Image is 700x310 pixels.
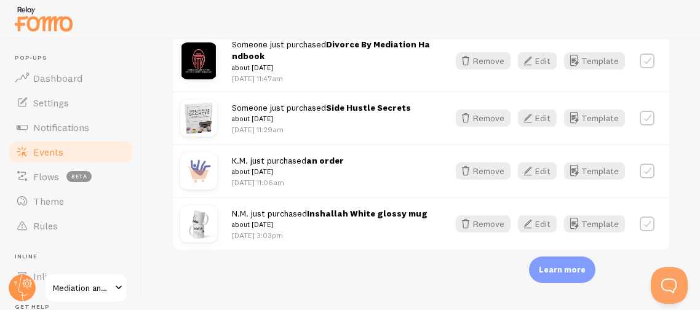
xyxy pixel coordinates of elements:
[13,3,74,34] img: fomo-relay-logo-orange.svg
[7,264,134,288] a: Inline
[33,72,82,84] span: Dashboard
[307,208,428,219] strong: Inshallah White glossy mug
[456,215,511,232] button: Remove
[44,273,127,303] a: Mediation and Arbitration Offices of [PERSON_NAME], LLC
[518,109,564,127] a: Edit
[33,146,63,158] span: Events
[232,113,411,124] small: about [DATE]
[33,270,57,282] span: Inline
[7,164,134,189] a: Flows beta
[33,121,89,133] span: Notifications
[15,253,134,261] span: Inline
[180,205,217,242] img: s354604979392525313_p256_i1_w2000.jpeg
[326,102,411,113] strong: Side Hustle Secrets
[232,124,411,135] p: [DATE] 11:29am
[232,102,411,125] span: Someone just purchased
[7,189,134,213] a: Theme
[66,171,92,182] span: beta
[564,215,625,232] button: Template
[564,109,625,127] button: Template
[518,215,557,232] button: Edit
[539,264,586,276] p: Learn more
[651,267,688,304] iframe: Help Scout Beacon - Open
[33,195,64,207] span: Theme
[518,52,557,70] button: Edit
[564,52,625,70] button: Template
[456,109,511,127] button: Remove
[232,166,344,177] small: about [DATE]
[232,39,430,62] strong: Divorce By Mediation Handbook
[180,100,217,137] img: s354604979392525313_p76_i3_w700.png
[15,54,134,62] span: Pop-ups
[232,219,428,230] small: about [DATE]
[232,177,344,188] p: [DATE] 11:06am
[564,162,625,180] button: Template
[180,42,217,79] img: s354604979392525313_p193_i5_w4000.png
[33,170,59,183] span: Flows
[518,215,564,232] a: Edit
[456,52,511,70] button: Remove
[7,140,134,164] a: Events
[232,155,344,178] span: K.M. just purchased
[232,73,434,84] p: [DATE] 11:47am
[7,213,134,238] a: Rules
[456,162,511,180] button: Remove
[33,220,58,232] span: Rules
[7,66,134,90] a: Dashboard
[518,52,564,70] a: Edit
[7,90,134,115] a: Settings
[53,280,111,295] span: Mediation and Arbitration Offices of [PERSON_NAME], LLC
[232,62,434,73] small: about [DATE]
[529,256,595,283] div: Learn more
[232,208,428,231] span: N.M. just purchased
[306,155,344,166] strong: an order
[518,109,557,127] button: Edit
[232,39,434,73] span: Someone just purchased
[180,153,217,189] img: purchase.jpg
[232,230,428,240] p: [DATE] 3:03pm
[7,115,134,140] a: Notifications
[33,97,69,109] span: Settings
[518,162,557,180] button: Edit
[518,162,564,180] a: Edit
